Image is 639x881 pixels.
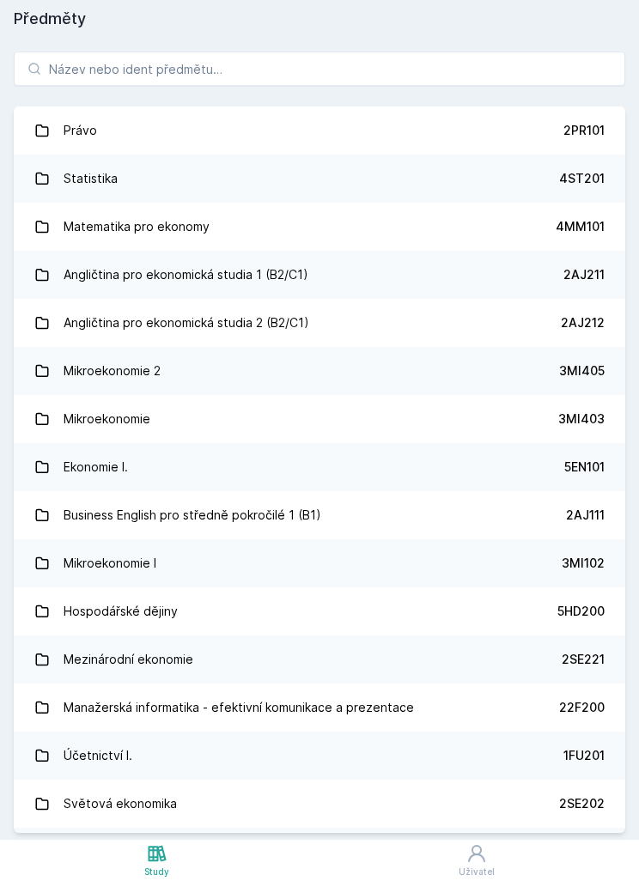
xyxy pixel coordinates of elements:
div: Matematika pro ekonomy [64,210,210,244]
a: Ekonomie I. 5EN101 [14,443,625,491]
div: Mezinárodní ekonomie [64,642,193,677]
div: 3MI405 [559,362,605,380]
a: Hospodářské dějiny 5HD200 [14,587,625,635]
a: Účetnictví I. 1FU201 [14,732,625,780]
a: Manažerská informatika - efektivní komunikace a prezentace 22F200 [14,684,625,732]
a: Světová ekonomika 2SE202 [14,780,625,828]
div: 4MM101 [556,218,605,235]
div: 2PR101 [563,122,605,139]
div: 1FU201 [563,747,605,764]
a: Angličtina pro ekonomická studia 2 (B2/C1) 2AJ212 [14,299,625,347]
div: 2AJ211 [563,266,605,283]
div: 5HD200 [557,603,605,620]
div: Mikroekonomie [64,402,150,436]
div: Mikroekonomie 2 [64,354,161,388]
a: Právo 2PR101 [14,106,625,155]
div: 4ST201 [559,170,605,187]
div: Hospodářské dějiny [64,594,178,629]
div: Manažerská informatika - efektivní komunikace a prezentace [64,690,414,725]
div: Právo [64,113,97,148]
a: Ekonomie II. [14,828,625,876]
div: Angličtina pro ekonomická studia 1 (B2/C1) [64,258,308,292]
a: Mezinárodní ekonomie 2SE221 [14,635,625,684]
div: Účetnictví I. [64,738,132,773]
a: Statistika 4ST201 [14,155,625,203]
a: Business English pro středně pokročilé 1 (B1) 2AJ111 [14,491,625,539]
div: 3MI403 [558,410,605,428]
div: 22F200 [559,699,605,716]
h1: Předměty [14,7,625,31]
div: Business English pro středně pokročilé 1 (B1) [64,498,321,532]
div: Uživatel [459,866,495,878]
div: 3MI102 [562,555,605,572]
a: Angličtina pro ekonomická studia 1 (B2/C1) 2AJ211 [14,251,625,299]
a: Matematika pro ekonomy 4MM101 [14,203,625,251]
a: Mikroekonomie 3MI403 [14,395,625,443]
div: Ekonomie I. [64,450,128,484]
a: Mikroekonomie 2 3MI405 [14,347,625,395]
div: Statistika [64,161,118,196]
div: Angličtina pro ekonomická studia 2 (B2/C1) [64,306,309,340]
div: 2SE202 [559,795,605,812]
div: Study [144,866,169,878]
div: 2AJ111 [566,507,605,524]
div: 5EN101 [564,459,605,476]
a: Mikroekonomie I 3MI102 [14,539,625,587]
div: Světová ekonomika [64,787,177,821]
input: Název nebo ident předmětu… [14,52,625,86]
div: 2SE221 [562,651,605,668]
div: 2AJ212 [561,314,605,331]
div: Mikroekonomie I [64,546,156,580]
